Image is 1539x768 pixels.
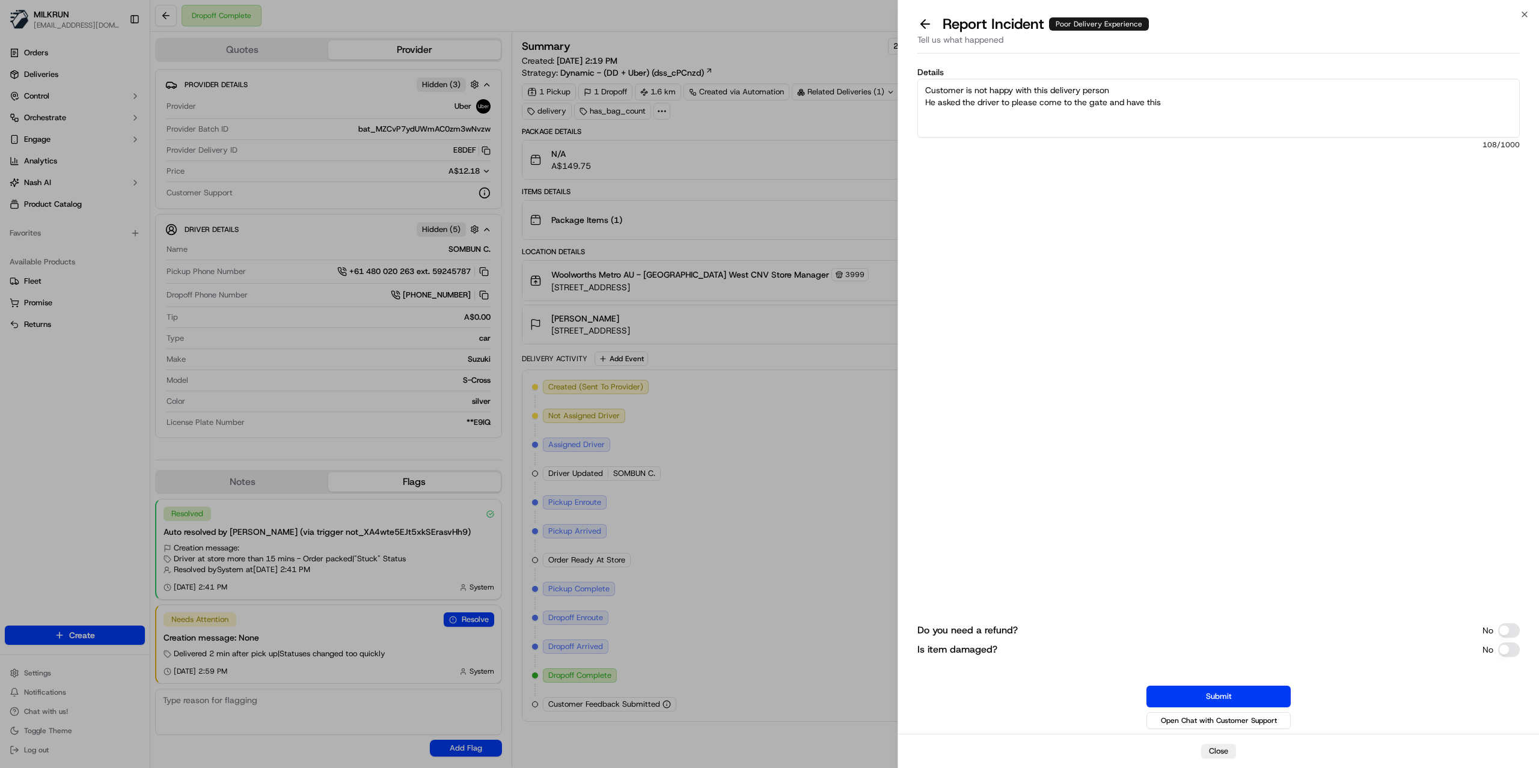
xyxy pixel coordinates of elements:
[917,34,1520,53] div: Tell us what happened
[917,642,997,657] label: Is item damaged?
[917,140,1520,150] span: 108 /1000
[917,68,1520,76] label: Details
[917,623,1018,638] label: Do you need a refund?
[1482,624,1493,636] p: No
[1201,744,1236,758] button: Close
[1146,686,1291,707] button: Submit
[1482,644,1493,656] p: No
[943,14,1149,34] p: Report Incident
[1146,712,1291,729] button: Open Chat with Customer Support
[1049,17,1149,31] div: Poor Delivery Experience
[917,79,1520,138] textarea: Customer is not happy with this delivery person He asked the driver to please come to the gate an...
